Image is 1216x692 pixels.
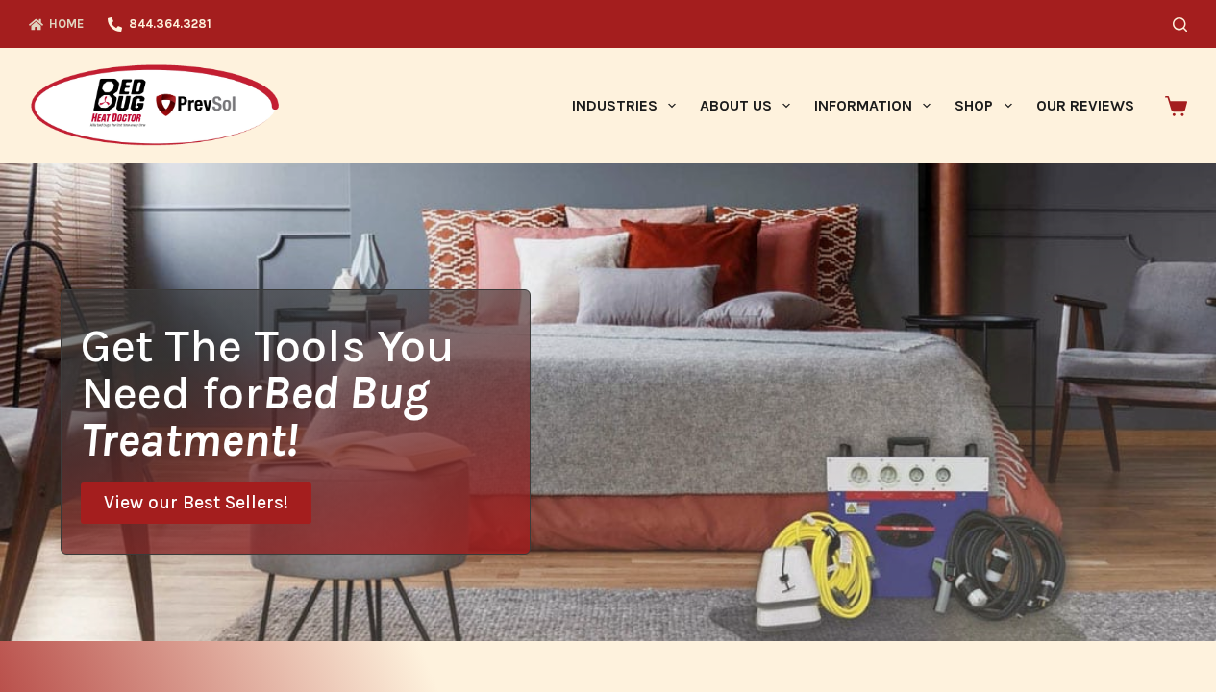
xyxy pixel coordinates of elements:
[559,48,1146,163] nav: Primary
[81,365,429,467] i: Bed Bug Treatment!
[81,482,311,524] a: View our Best Sellers!
[687,48,802,163] a: About Us
[1173,17,1187,32] button: Search
[803,48,943,163] a: Information
[559,48,687,163] a: Industries
[943,48,1024,163] a: Shop
[29,63,281,149] img: Prevsol/Bed Bug Heat Doctor
[81,322,529,463] h1: Get The Tools You Need for
[15,8,73,65] button: Open LiveChat chat widget
[104,494,288,512] span: View our Best Sellers!
[1024,48,1146,163] a: Our Reviews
